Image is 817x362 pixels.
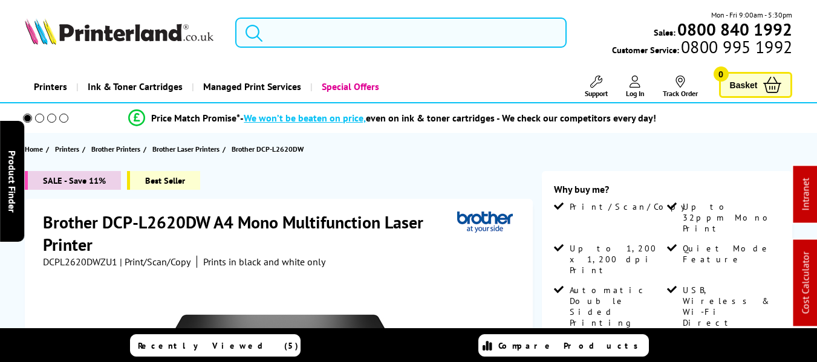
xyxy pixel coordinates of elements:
[152,143,223,155] a: Brother Laser Printers
[730,77,758,93] span: Basket
[570,201,694,212] span: Print/Scan/Copy
[192,71,310,102] a: Managed Print Services
[203,256,325,268] i: Prints in black and white only
[138,340,299,351] span: Recently Viewed (5)
[6,150,18,212] span: Product Finder
[240,112,656,124] div: - even on ink & toner cartridges - We check our competitors every day!
[711,9,792,21] span: Mon - Fri 9:00am - 5:30pm
[677,18,792,40] b: 0800 840 1992
[25,71,76,102] a: Printers
[55,143,82,155] a: Printers
[714,66,729,82] span: 0
[151,112,240,124] span: Price Match Promise*
[55,143,79,155] span: Printers
[6,108,779,129] li: modal_Promise
[25,143,43,155] span: Home
[457,211,513,233] img: Brother
[612,41,792,56] span: Customer Service:
[719,72,793,98] a: Basket 0
[626,89,645,98] span: Log In
[675,24,792,35] a: 0800 840 1992
[570,285,665,328] span: Automatic Double Sided Printing
[130,334,301,357] a: Recently Viewed (5)
[91,143,140,155] span: Brother Printers
[799,252,812,314] a: Cost Calculator
[679,41,792,53] span: 0800 995 1992
[683,285,778,328] span: USB, Wireless & Wi-Fi Direct
[498,340,645,351] span: Compare Products
[25,18,213,45] img: Printerland Logo
[25,18,221,47] a: Printerland Logo
[478,334,649,357] a: Compare Products
[120,256,190,268] span: | Print/Scan/Copy
[232,143,307,155] a: Brother DCP-L2620DW
[683,243,778,265] span: Quiet Mode Feature
[91,143,143,155] a: Brother Printers
[663,76,698,98] a: Track Order
[76,71,192,102] a: Ink & Toner Cartridges
[310,71,388,102] a: Special Offers
[152,143,220,155] span: Brother Laser Printers
[585,89,608,98] span: Support
[626,76,645,98] a: Log In
[683,201,778,234] span: Up to 32ppm Mono Print
[25,143,46,155] a: Home
[554,183,780,201] div: Why buy me?
[43,256,117,268] span: DCPL2620DWZU1
[25,171,121,190] span: SALE - Save 11%
[244,112,366,124] span: We won’t be beaten on price,
[799,178,812,211] a: Intranet
[570,243,665,276] span: Up to 1,200 x 1,200 dpi Print
[127,171,200,190] span: Best Seller
[654,27,675,38] span: Sales:
[585,76,608,98] a: Support
[232,143,304,155] span: Brother DCP-L2620DW
[43,211,458,256] h1: Brother DCP-L2620DW A4 Mono Multifunction Laser Printer
[88,71,183,102] span: Ink & Toner Cartridges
